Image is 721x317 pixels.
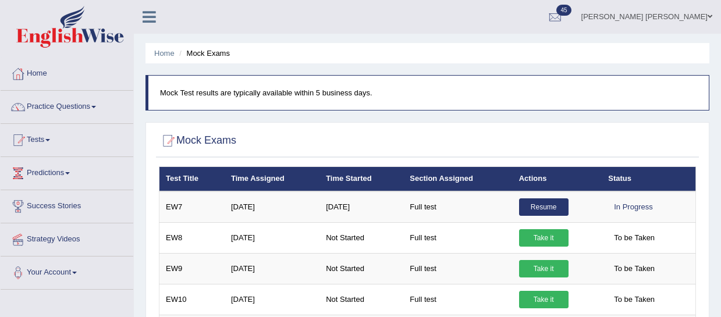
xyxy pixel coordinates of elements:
td: Full test [403,253,512,284]
td: EW7 [159,191,225,223]
p: Mock Test results are typically available within 5 business days. [160,87,697,98]
td: [DATE] [225,222,319,253]
td: Full test [403,222,512,253]
th: Test Title [159,167,225,191]
a: Practice Questions [1,91,133,120]
span: To be Taken [608,229,660,247]
th: Time Started [319,167,403,191]
a: Strategy Videos [1,223,133,252]
a: Take it [519,291,569,308]
td: [DATE] [319,191,403,223]
td: EW10 [159,284,225,315]
a: Take it [519,260,569,277]
li: Mock Exams [176,48,230,59]
th: Actions [513,167,602,191]
td: Not Started [319,284,403,315]
a: Take it [519,229,569,247]
a: Tests [1,124,133,153]
td: [DATE] [225,284,319,315]
th: Time Assigned [225,167,319,191]
a: Predictions [1,157,133,186]
td: Full test [403,191,512,223]
td: Full test [403,284,512,315]
th: Status [602,167,695,191]
a: Success Stories [1,190,133,219]
span: 45 [556,5,571,16]
span: To be Taken [608,291,660,308]
div: In Progress [608,198,658,216]
td: EW8 [159,222,225,253]
td: Not Started [319,253,403,284]
td: [DATE] [225,191,319,223]
a: Home [154,49,175,58]
a: Resume [519,198,569,216]
td: Not Started [319,222,403,253]
td: [DATE] [225,253,319,284]
a: Your Account [1,257,133,286]
span: To be Taken [608,260,660,277]
a: Home [1,58,133,87]
th: Section Assigned [403,167,512,191]
h2: Mock Exams [159,132,236,149]
td: EW9 [159,253,225,284]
